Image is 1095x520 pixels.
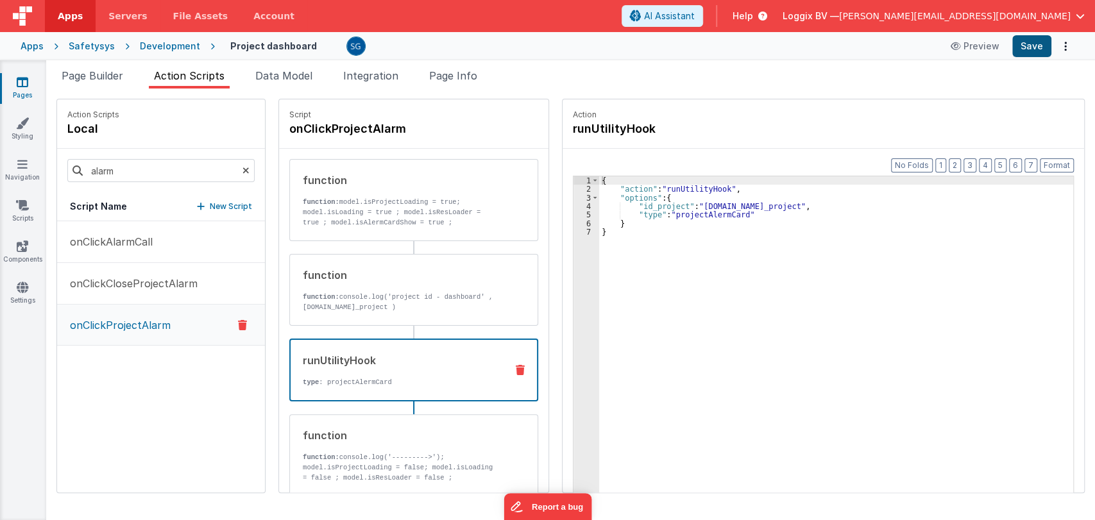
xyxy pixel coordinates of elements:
button: Preview [943,36,1007,56]
h5: Script Name [70,200,127,213]
span: AI Assistant [644,10,695,22]
button: 7 [1024,158,1037,172]
input: Search scripts [67,159,255,182]
h4: Project dashboard [230,41,317,51]
p: : projectAlermCard [303,377,496,387]
h4: local [67,120,119,138]
button: No Folds [891,158,933,172]
button: 1 [935,158,946,172]
span: Help [733,10,753,22]
span: Page Builder [62,69,123,82]
div: function [303,428,497,443]
h4: onClickProjectAlarm [289,120,482,138]
strong: function: [303,453,339,461]
img: 385c22c1e7ebf23f884cbf6fb2c72b80 [347,37,365,55]
span: [PERSON_NAME][EMAIL_ADDRESS][DOMAIN_NAME] [839,10,1071,22]
div: 2 [573,185,599,193]
button: 3 [963,158,976,172]
span: File Assets [173,10,228,22]
p: Action Scripts [67,110,119,120]
button: Options [1057,37,1074,55]
p: console.log('project id - dashboard' , [DOMAIN_NAME]_project ) [303,292,497,312]
button: 2 [949,158,961,172]
span: Loggix BV — [783,10,839,22]
button: onClickProjectAlarm [57,305,265,346]
span: Page Info [429,69,477,82]
p: console.log('--------->'); model.isProjectLoading = false; model.isLoading = false ; model.isResL... [303,452,497,483]
div: 1 [573,176,599,185]
button: 4 [979,158,992,172]
div: 7 [573,228,599,236]
span: Servers [108,10,147,22]
button: Loggix BV — [PERSON_NAME][EMAIL_ADDRESS][DOMAIN_NAME] [783,10,1085,22]
div: 4 [573,202,599,210]
p: onClickProjectAlarm [62,317,171,333]
p: New Script [210,200,252,213]
span: Data Model [255,69,312,82]
div: function [303,267,497,283]
div: runUtilityHook [303,353,496,368]
button: onClickAlarmCall [57,221,265,263]
p: onClickAlarmCall [62,234,153,249]
div: Apps [21,40,44,53]
span: Action Scripts [154,69,225,82]
iframe: Marker.io feedback button [504,493,591,520]
p: onClickCloseProjectAlarm [62,276,198,291]
strong: type [303,378,319,386]
span: Apps [58,10,83,22]
button: AI Assistant [622,5,703,27]
div: Development [140,40,200,53]
strong: function: [303,293,339,301]
span: Integration [343,69,398,82]
div: 6 [573,219,599,228]
button: onClickCloseProjectAlarm [57,263,265,305]
p: Action [573,110,1074,120]
p: Script [289,110,538,120]
div: 5 [573,210,599,219]
button: New Script [197,200,252,213]
strong: function: [303,198,339,206]
div: function [303,172,497,188]
div: 3 [573,194,599,202]
button: Format [1040,158,1074,172]
h4: runUtilityHook [573,120,765,138]
p: model.isProjectLoading = true; model.isLoading = true ; model.isResLoader = true ; model.isAlermC... [303,197,497,228]
button: 6 [1009,158,1022,172]
button: Save [1012,35,1051,57]
div: Safetysys [69,40,115,53]
button: 5 [994,158,1006,172]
